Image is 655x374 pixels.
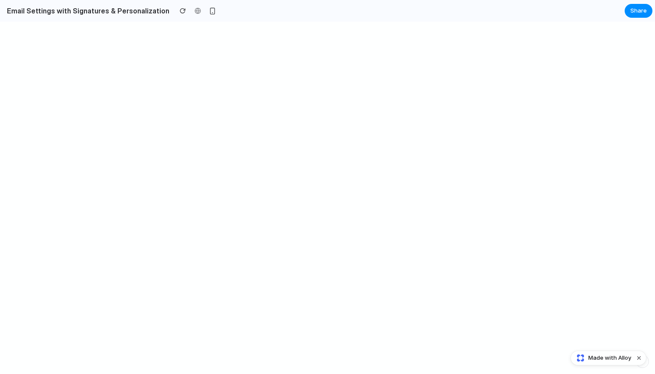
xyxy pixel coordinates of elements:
span: Made with Alloy [588,354,631,362]
button: Share [625,4,652,18]
span: Share [630,6,647,15]
h2: Email Settings with Signatures & Personalization [3,6,169,16]
a: Made with Alloy [571,354,632,362]
button: Dismiss watermark [634,353,644,363]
